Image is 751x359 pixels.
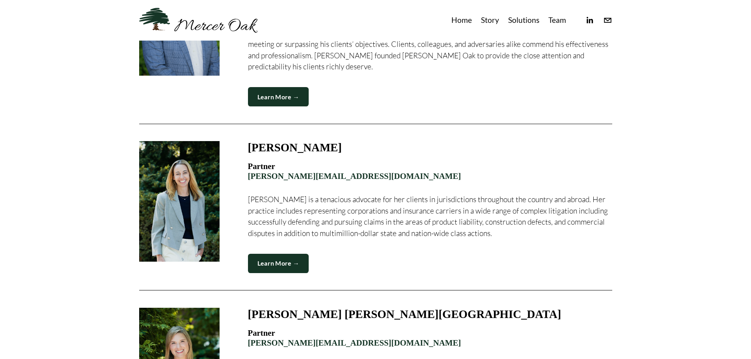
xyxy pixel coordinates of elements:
[248,16,612,73] p: For 20 years, [PERSON_NAME] has been a dealmaker, strategist, litigator, and advisor to individua...
[248,328,612,348] h4: Partner
[451,14,472,27] a: Home
[248,141,342,154] strong: [PERSON_NAME]
[248,162,612,181] h4: Partner
[248,171,461,180] a: [PERSON_NAME][EMAIL_ADDRESS][DOMAIN_NAME]
[508,14,539,27] a: Solutions
[248,254,309,273] a: Learn More →
[248,194,612,239] p: [PERSON_NAME] is a tenacious advocate for her clients in jurisdictions throughout the country and...
[481,14,499,27] a: Story
[548,14,566,27] a: Team
[603,16,612,25] a: info@merceroaklaw.com
[248,338,461,347] a: [PERSON_NAME][EMAIL_ADDRESS][DOMAIN_NAME]
[248,308,561,320] h3: [PERSON_NAME] [PERSON_NAME][GEOGRAPHIC_DATA]
[248,87,309,106] a: Learn More →
[585,16,594,25] a: linkedin-unauth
